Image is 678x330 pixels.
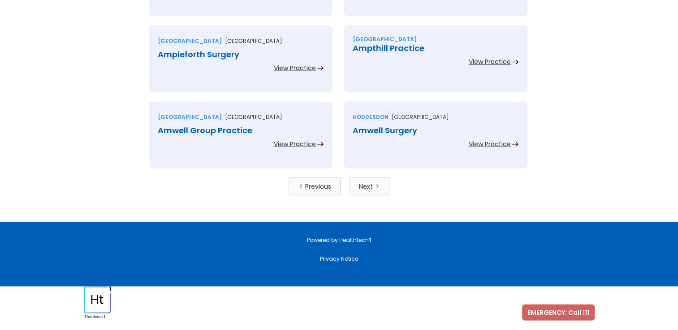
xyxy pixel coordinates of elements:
[344,102,527,178] a: Hoddesdon[GEOGRAPHIC_DATA]Amwell SurgeryView Practice
[158,50,324,59] div: Ampleforth Surgery
[353,113,389,122] div: Hoddesdon
[158,113,222,122] div: [GEOGRAPHIC_DATA]
[353,35,417,44] div: [GEOGRAPHIC_DATA]
[392,113,449,122] p: [GEOGRAPHIC_DATA]
[149,25,333,102] a: [GEOGRAPHIC_DATA][GEOGRAPHIC_DATA]Ampleforth SurgeryView Practice
[274,63,316,72] div: View Practice
[149,102,333,178] a: [GEOGRAPHIC_DATA][GEOGRAPHIC_DATA]Amwell Group PracticeView Practice
[522,305,595,321] a: EMERGENCY: Call 111
[369,236,371,244] strong: 1
[274,140,316,148] div: View Practice
[158,126,324,135] div: Amwell Group Practice
[469,140,511,148] div: View Practice
[353,44,518,53] div: Ampthill Practice
[289,178,341,195] a: Previous Page
[359,182,373,191] div: Next
[353,126,518,135] div: Amwell Surgery
[307,236,371,244] a: Powered by Healthtech1
[344,25,527,102] a: [GEOGRAPHIC_DATA]Ampthill PracticeView Practice
[149,178,530,195] div: List
[158,37,222,46] div: [GEOGRAPHIC_DATA]
[527,308,589,317] span: EMERGENCY: Call 111
[469,57,511,66] div: View Practice
[320,255,358,262] a: Privacy Notice
[225,113,282,122] p: [GEOGRAPHIC_DATA]
[225,37,282,46] p: [GEOGRAPHIC_DATA]
[350,178,389,195] a: Next Page
[305,182,331,191] div: Previous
